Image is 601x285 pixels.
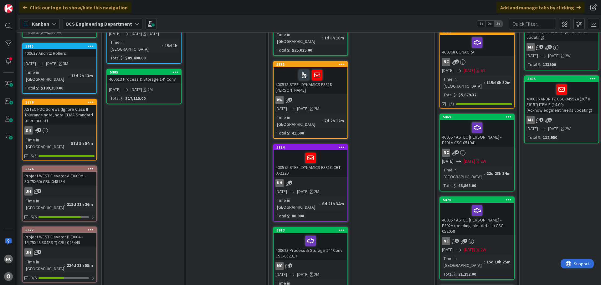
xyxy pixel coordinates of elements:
div: 5626 [25,167,96,171]
div: 5870 [443,198,514,202]
div: Click our logo to show/hide this navigation [19,2,131,13]
div: 5884400575 STEEL DYNAMICS E331C CBT-052229 [274,145,347,177]
div: 400557 ASTEC [PERSON_NAME] - E202A (pending inlet details) CSC-052058 [440,203,514,235]
span: : [456,91,457,98]
div: 5915 [25,44,96,48]
div: 2W [565,53,571,59]
div: 2W [565,125,571,132]
span: 3x [494,21,502,27]
div: 5869400557 ASTEC [PERSON_NAME] - E201A CSC-051941 [440,114,514,147]
span: : [540,61,541,68]
div: $189,150.00 [39,84,65,91]
span: 2 [455,59,459,64]
span: 1 [455,239,459,243]
span: [DATE] [275,188,287,195]
div: Total $ [24,84,38,91]
div: DH [24,126,33,135]
a: 5870400557 ASTEC [PERSON_NAME] - E202A (pending inlet details) CSC-052058NC[DATE][DATE]2WTime in ... [439,196,515,280]
span: 5/6 [31,214,37,220]
div: NC [440,149,514,157]
div: 5627 [25,228,96,232]
b: OCS Engineering Department [65,21,132,27]
span: : [289,212,290,219]
span: [DATE] [275,271,287,278]
div: $5,679.37 [457,91,478,98]
div: 5779ASTEC PDC Screws (Ignore Class II Tolerance note, note CEMA Standard tolerances) ( [23,99,96,125]
span: [DATE] [46,60,58,67]
div: MJ [525,43,598,51]
a: 5884400575 STEEL DYNAMICS E331C CBT-052229DH[DATE][DATE]2MTime in [GEOGRAPHIC_DATA]:6d 21h 34mTot... [273,144,348,222]
div: Total $ [275,47,289,53]
div: $17,115.00 [124,95,147,102]
span: : [64,262,65,269]
div: 15d 1h [163,42,179,49]
span: 1 [548,45,552,49]
div: $89,400.00 [124,54,147,61]
div: 400557 ASTEC [PERSON_NAME] - E201A CSC-051941 [440,120,514,147]
div: 5885400575 STEEL DYNAMICS E331D [PERSON_NAME] [274,62,347,94]
div: Total $ [527,61,540,68]
span: 2 [37,250,41,254]
span: 2 [288,181,292,185]
span: [DATE] [548,53,560,59]
span: [DATE] [527,125,538,132]
div: NC [440,58,514,66]
div: [DATE] [147,30,159,37]
span: : [123,95,124,102]
div: 13d 2h 13m [69,72,95,79]
div: 400368 CONAGRA [440,35,514,56]
span: : [69,72,69,79]
div: Time in [GEOGRAPHIC_DATA] [24,136,69,150]
span: 4 [463,239,467,243]
a: 5905400613 Process & Storage 14" Conv[DATE][DATE]2MTotal $:$17,115.00 [106,69,182,104]
span: 1 [37,128,41,132]
div: 5719400368 CONAGRA [440,29,514,56]
a: 5869400557 ASTEC [PERSON_NAME] - E201A CSC-051941NC[DATE][DATE]2WTime in [GEOGRAPHIC_DATA]:22d 23... [439,114,515,191]
div: 7d 2h 12m [323,117,346,124]
div: 5885 [276,62,347,67]
div: 5626 [23,166,96,172]
div: Total $ [275,212,289,219]
div: 211d 21h 26m [65,201,95,208]
span: : [69,140,69,147]
div: Time in [GEOGRAPHIC_DATA] [275,31,322,45]
span: : [484,79,485,86]
div: Total $ [275,130,289,136]
div: 5885 [274,62,347,67]
a: 5719400368 CONAGRANC[DATE][DATE]6DTime in [GEOGRAPHIC_DATA]:115d 6h 32mTotal $:$5,679.373/3 [439,28,515,109]
div: NC [442,58,450,66]
span: : [64,201,65,208]
div: Time in [GEOGRAPHIC_DATA] [275,197,320,211]
div: 1d 6h 16m [323,34,346,41]
span: [DATE] [109,86,121,93]
div: 5915400627 Andritz Rollers [23,43,96,57]
div: JH [23,248,96,257]
span: 2 [539,45,543,49]
div: 21,292.00 [457,271,478,277]
img: Visit kanbanzone.com [4,4,13,13]
div: NC [4,255,13,263]
div: Time in [GEOGRAPHIC_DATA] [275,114,322,128]
div: 2M [314,188,319,195]
div: Total $ [442,182,456,189]
div: 41,500 [290,130,306,136]
span: [DATE] [442,67,454,74]
span: Support [13,1,28,8]
div: NC [442,237,450,245]
span: [DATE] [275,105,287,112]
div: Time in [GEOGRAPHIC_DATA] [109,39,162,53]
span: : [162,42,163,49]
div: Time in [GEOGRAPHIC_DATA] [24,69,69,83]
span: 4 [455,150,459,154]
div: 112,950 [541,134,559,141]
div: 5869 [440,114,514,120]
span: [DATE] [109,30,121,37]
div: 5915 [23,43,96,49]
span: [DATE] [131,30,142,37]
div: 400623 Process & Storage 14" Conv CSC-052317 [274,233,347,260]
span: 3 [37,189,41,193]
div: BW [274,96,347,104]
div: 400627 Andritz Rollers [23,49,96,57]
div: 5627Project WEST Elevator B (3004 - 15.75X48 304SS ?) CBU-048449 [23,227,96,247]
div: MJ [525,116,598,124]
